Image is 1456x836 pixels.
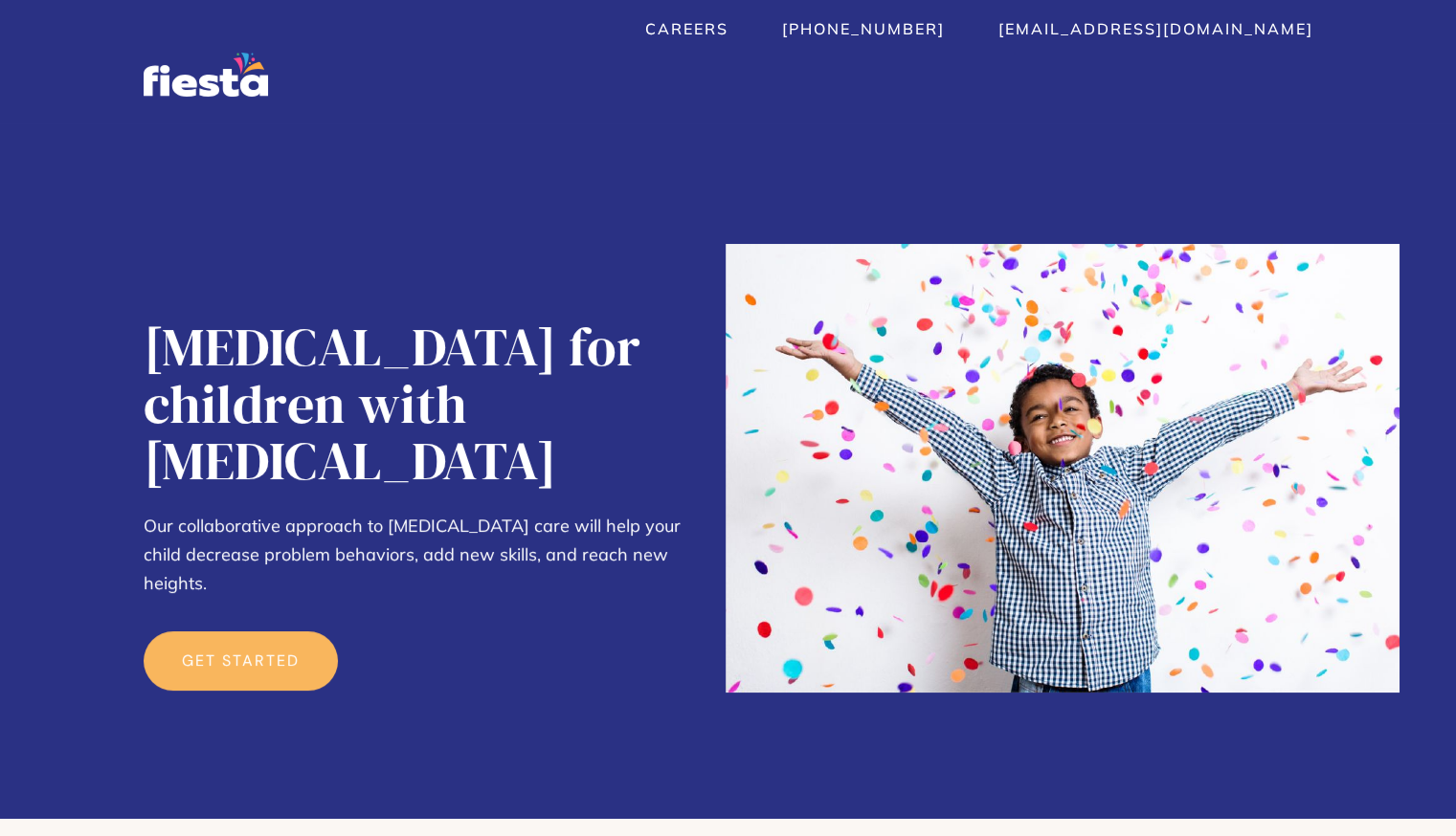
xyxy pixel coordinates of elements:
a: [EMAIL_ADDRESS][DOMAIN_NAME] [998,19,1313,38]
img: Child with autism celebrates success [726,244,1400,693]
h1: [MEDICAL_DATA] for children with [MEDICAL_DATA] [144,319,706,489]
a: [PHONE_NUMBER] [782,19,945,38]
a: Careers [645,19,728,38]
a: get started [144,631,338,691]
p: Our collaborative approach to [MEDICAL_DATA] care will help your child decrease problem behaviors... [144,512,706,598]
a: home [144,53,268,97]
